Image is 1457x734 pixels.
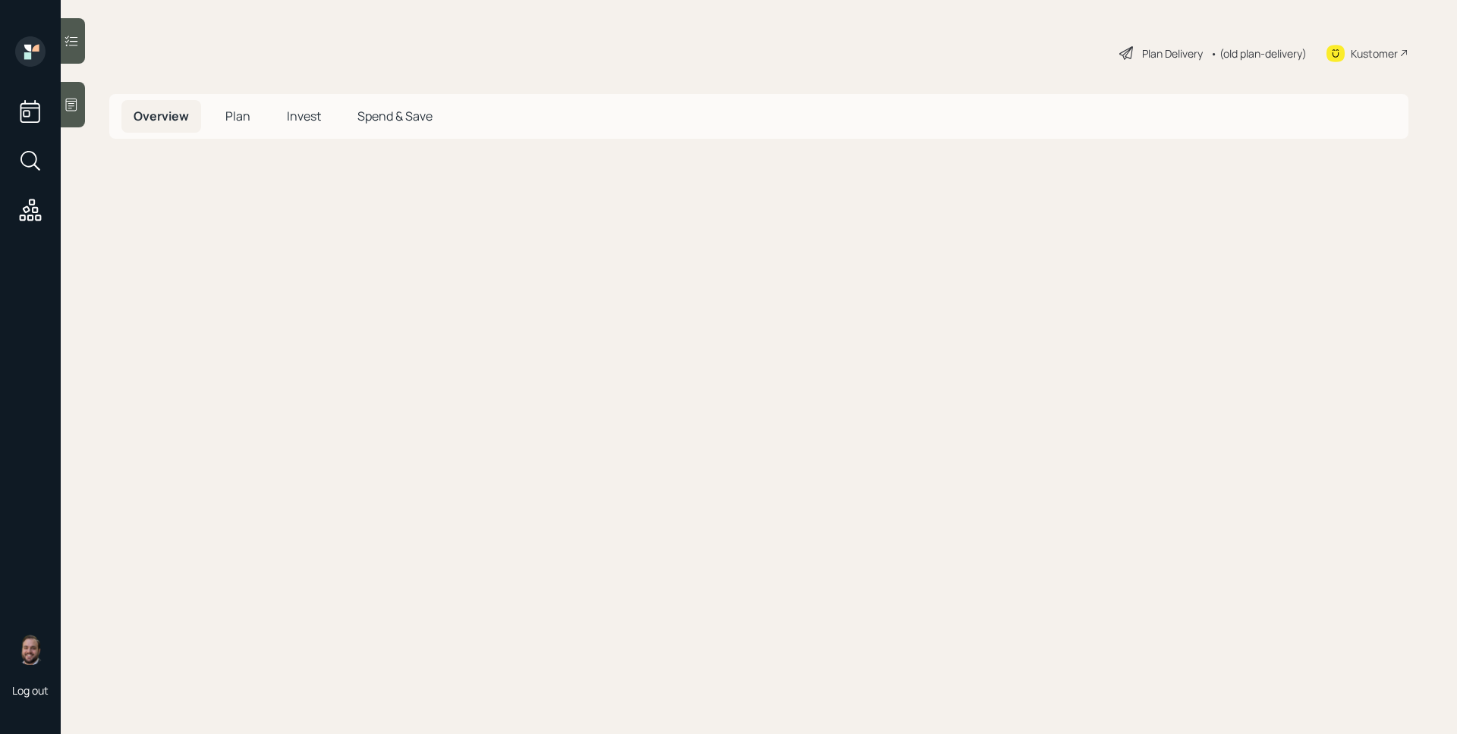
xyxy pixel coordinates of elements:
[1142,45,1203,61] div: Plan Delivery
[225,108,250,124] span: Plan
[1351,45,1398,61] div: Kustomer
[15,635,46,665] img: james-distasi-headshot.png
[287,108,321,124] span: Invest
[1210,45,1307,61] div: • (old plan-delivery)
[134,108,189,124] span: Overview
[12,683,49,698] div: Log out
[357,108,433,124] span: Spend & Save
